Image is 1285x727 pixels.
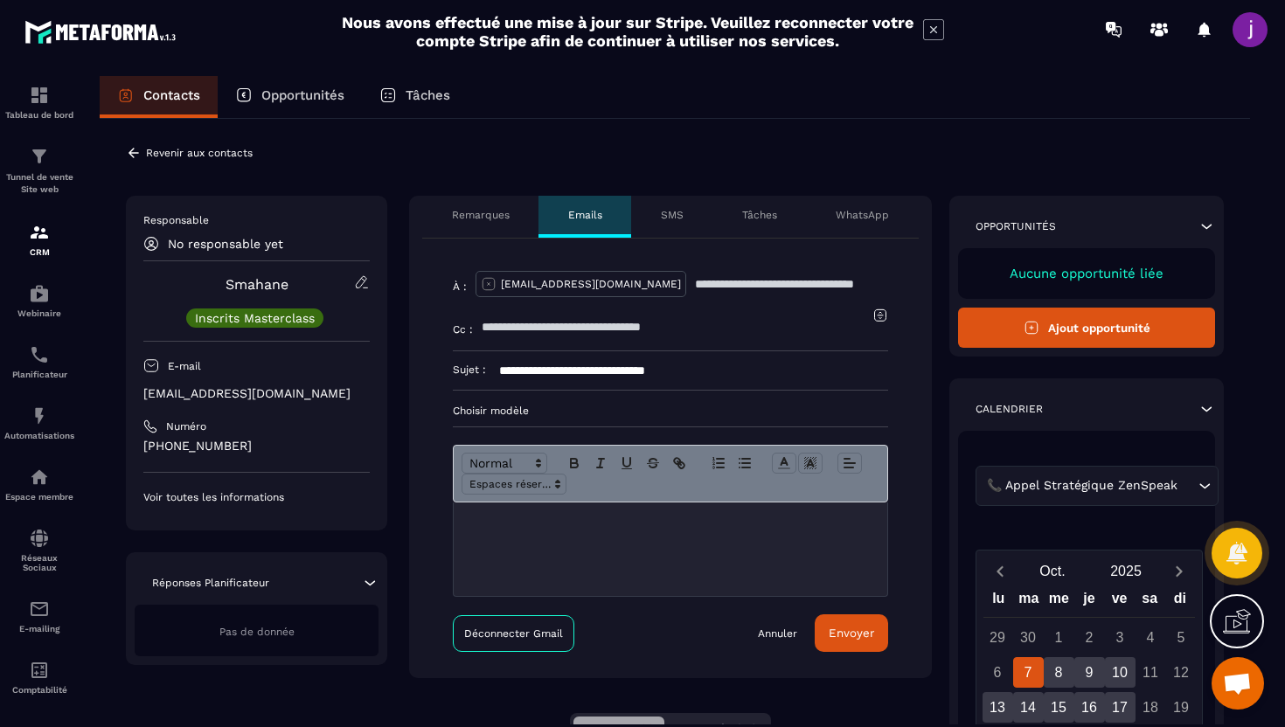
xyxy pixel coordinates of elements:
a: Tâches [362,76,468,118]
button: Previous month [983,559,1016,583]
div: Ouvrir le chat [1212,657,1264,710]
a: Déconnecter Gmail [453,615,574,652]
a: schedulerschedulerPlanificateur [4,331,74,392]
p: Contacts [143,87,200,103]
a: automationsautomationsEspace membre [4,454,74,515]
p: Tâches [406,87,450,103]
p: E-mailing [4,624,74,634]
button: Open months overlay [1016,556,1089,586]
div: 18 [1136,692,1166,723]
p: Espace membre [4,492,74,502]
p: Webinaire [4,308,74,318]
a: formationformationCRM [4,209,74,270]
div: 15 [1044,692,1074,723]
div: di [1164,586,1195,617]
p: CRM [4,247,74,257]
p: Sujet : [453,363,486,377]
p: Responsable [143,213,370,227]
p: Réponses Planificateur [152,576,269,590]
div: Search for option [976,466,1219,506]
img: scheduler [29,344,50,365]
a: Smahane [226,276,288,293]
div: 4 [1136,622,1166,653]
p: Réseaux Sociaux [4,553,74,572]
div: 3 [1105,622,1136,653]
p: Voir toutes les informations [143,490,370,504]
div: je [1074,586,1105,617]
img: accountant [29,660,50,681]
a: automationsautomationsAutomatisations [4,392,74,454]
a: emailemailE-mailing [4,585,74,647]
img: formation [29,146,50,167]
div: 13 [983,692,1013,723]
p: Automatisations [4,431,74,440]
div: me [1044,586,1074,617]
a: Annuler [758,627,797,640]
button: Ajout opportunité [958,308,1215,348]
p: Choisir modèle [453,404,888,418]
div: lu [983,586,1014,617]
div: ma [1014,586,1045,617]
p: [EMAIL_ADDRESS][DOMAIN_NAME] [501,277,681,291]
div: 16 [1074,692,1105,723]
a: social-networksocial-networkRéseaux Sociaux [4,515,74,585]
h2: Nous avons effectué une mise à jour sur Stripe. Veuillez reconnecter votre compte Stripe afin de ... [341,13,914,50]
img: formation [29,222,50,243]
div: 9 [1074,657,1105,688]
div: 29 [983,622,1013,653]
p: Revenir aux contacts [146,147,253,159]
p: Aucune opportunité liée [976,266,1198,281]
a: Contacts [100,76,218,118]
p: WhatsApp [836,208,889,222]
a: accountantaccountantComptabilité [4,647,74,708]
div: ve [1104,586,1135,617]
p: Comptabilité [4,685,74,695]
div: 19 [1166,692,1197,723]
a: automationsautomationsWebinaire [4,270,74,331]
div: sa [1135,586,1165,617]
img: automations [29,283,50,304]
div: 12 [1166,657,1197,688]
div: 30 [1013,622,1044,653]
p: Numéro [166,419,206,433]
p: Tâches [742,208,777,222]
div: 2 [1074,622,1105,653]
span: 📞 Appel Stratégique ZenSpeak [983,476,1181,495]
p: [EMAIL_ADDRESS][DOMAIN_NAME] [143,385,370,402]
div: 7 [1013,657,1044,688]
a: formationformationTableau de bord [4,72,74,133]
p: No responsable yet [168,237,283,251]
img: automations [29,467,50,488]
p: Cc : [453,322,473,336]
a: formationformationTunnel de vente Site web [4,133,74,209]
p: Calendrier [976,402,1043,416]
img: automations [29,405,50,426]
p: Opportunités [261,87,344,103]
p: Remarques [452,208,510,222]
p: E-mail [168,359,201,373]
img: email [29,599,50,620]
div: 17 [1105,692,1136,723]
button: Envoyer [815,614,888,652]
div: 5 [1166,622,1197,653]
div: 1 [1044,622,1074,653]
div: 6 [983,657,1013,688]
p: Tunnel de vente Site web [4,171,74,196]
img: formation [29,85,50,106]
img: logo [24,16,182,48]
p: [PHONE_NUMBER] [143,438,370,454]
p: À : [453,280,467,294]
a: Opportunités [218,76,362,118]
div: 11 [1136,657,1166,688]
p: SMS [661,208,684,222]
p: Planificateur [4,370,74,379]
p: Emails [568,208,602,222]
p: Opportunités [976,219,1056,233]
button: Open years overlay [1089,556,1163,586]
div: 8 [1044,657,1074,688]
button: Next month [1163,559,1195,583]
span: Pas de donnée [219,626,295,638]
img: social-network [29,528,50,549]
input: Search for option [1181,476,1194,495]
div: 14 [1013,692,1044,723]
